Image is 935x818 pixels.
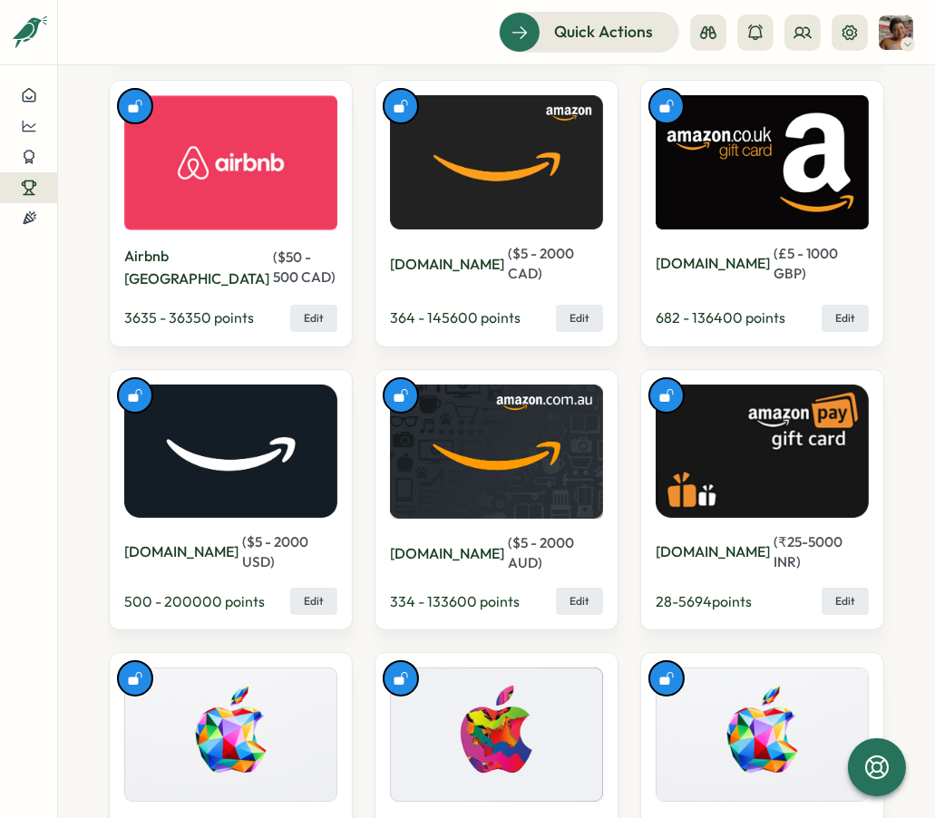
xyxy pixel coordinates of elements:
span: 334 - 133600 points [390,592,520,610]
img: Amazon.com.au [390,385,603,519]
img: Amazon.ca [390,95,603,229]
img: Apple Canada [390,667,603,802]
p: [DOMAIN_NAME] [390,542,504,565]
button: Quick Actions [499,12,679,52]
p: Airbnb [GEOGRAPHIC_DATA] [124,245,269,290]
span: Quick Actions [554,20,653,44]
p: [DOMAIN_NAME] [656,252,770,275]
span: ( ₹ 25 - 5000 INR ) [774,533,842,570]
span: 682 - 136400 points [656,308,785,326]
span: 3635 - 36350 points [124,308,254,326]
span: 364 - 145600 points [390,308,521,326]
img: Amazon.co.uk [656,95,869,229]
span: ( $ 5 - 2000 USD ) [242,533,308,570]
img: Shelby Perera [879,15,913,50]
span: 28 - 5694 points [656,592,752,610]
span: ( $ 5 - 2000 AUD ) [508,534,574,571]
p: [DOMAIN_NAME] [124,540,239,563]
p: [DOMAIN_NAME] [390,253,504,276]
img: Apple UK [656,667,869,802]
span: ( $ 50 - 500 CAD ) [273,248,336,286]
img: Airbnb Canada [124,95,337,230]
img: Amazon.in [656,385,869,518]
img: Amazon.com [124,385,337,518]
span: 500 - 200000 points [124,592,265,610]
span: ( £ 5 - 1000 GBP ) [774,245,838,282]
span: ( $ 5 - 2000 CAD ) [508,245,574,282]
p: [DOMAIN_NAME] [656,540,770,563]
img: Apple [124,667,337,802]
